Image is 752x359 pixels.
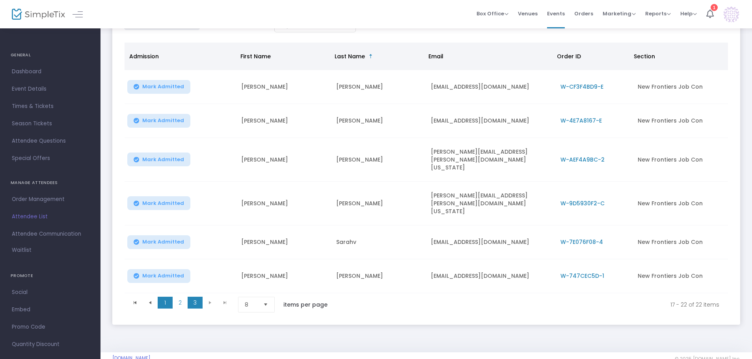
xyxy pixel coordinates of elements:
[426,225,555,259] td: [EMAIL_ADDRESS][DOMAIN_NAME]
[12,322,89,332] span: Promo Code
[143,297,158,309] span: Go to the previous page
[127,114,190,128] button: Mark Admitted
[547,4,565,24] span: Events
[634,52,655,60] span: Section
[331,104,426,138] td: [PERSON_NAME]
[633,70,728,104] td: New Frontiers Job Con
[12,136,89,146] span: Attendee Questions
[173,297,188,309] span: Page 2
[331,225,426,259] td: Sarahv
[127,80,190,94] button: Mark Admitted
[560,238,603,246] span: W-7E076F08-4
[12,229,89,239] span: Attendee Communication
[12,153,89,164] span: Special Offers
[633,104,728,138] td: New Frontiers Job Con
[633,182,728,225] td: New Frontiers Job Con
[331,138,426,182] td: [PERSON_NAME]
[12,246,32,254] span: Waitlist
[477,10,508,17] span: Box Office
[560,199,605,207] span: W-9D5930F2-C
[633,225,728,259] td: New Frontiers Job Con
[127,269,190,283] button: Mark Admitted
[331,70,426,104] td: [PERSON_NAME]
[12,287,89,298] span: Social
[12,212,89,222] span: Attendee List
[426,104,555,138] td: [EMAIL_ADDRESS][DOMAIN_NAME]
[132,299,138,306] span: Go to the first page
[142,200,184,206] span: Mark Admitted
[12,194,89,205] span: Order Management
[633,138,728,182] td: New Frontiers Job Con
[11,47,90,63] h4: GENERAL
[603,10,636,17] span: Marketing
[428,52,443,60] span: Email
[127,196,190,210] button: Mark Admitted
[331,182,426,225] td: [PERSON_NAME]
[645,10,671,17] span: Reports
[680,10,697,17] span: Help
[426,70,555,104] td: [EMAIL_ADDRESS][DOMAIN_NAME]
[560,156,605,164] span: W-AEF4A9BC-2
[236,225,331,259] td: [PERSON_NAME]
[142,239,184,245] span: Mark Admitted
[426,182,555,225] td: [PERSON_NAME][EMAIL_ADDRESS][PERSON_NAME][DOMAIN_NAME][US_STATE]
[560,83,603,91] span: W-CF3F4BD9-E
[560,117,602,125] span: W-4E7A8167-E
[147,299,153,306] span: Go to the previous page
[283,301,328,309] label: items per page
[236,182,331,225] td: [PERSON_NAME]
[368,53,374,60] span: Sortable
[129,52,159,60] span: Admission
[557,52,581,60] span: Order ID
[11,268,90,284] h4: PROMOTE
[236,70,331,104] td: [PERSON_NAME]
[711,4,718,11] div: 1
[12,67,89,77] span: Dashboard
[125,43,728,293] div: Data table
[518,4,538,24] span: Venues
[633,259,728,293] td: New Frontiers Job Con
[331,259,426,293] td: [PERSON_NAME]
[127,235,190,249] button: Mark Admitted
[11,175,90,191] h4: MANAGE ATTENDEES
[236,259,331,293] td: [PERSON_NAME]
[574,4,593,24] span: Orders
[142,84,184,90] span: Mark Admitted
[260,297,271,312] button: Select
[560,272,604,280] span: W-747CEC5D-1
[12,305,89,315] span: Embed
[158,297,173,309] span: Page 1
[344,297,719,312] kendo-pager-info: 17 - 22 of 22 items
[240,52,271,60] span: First Name
[142,273,184,279] span: Mark Admitted
[128,297,143,309] span: Go to the first page
[12,339,89,350] span: Quantity Discount
[142,117,184,124] span: Mark Admitted
[236,138,331,182] td: [PERSON_NAME]
[426,138,555,182] td: [PERSON_NAME][EMAIL_ADDRESS][PERSON_NAME][DOMAIN_NAME][US_STATE]
[426,259,555,293] td: [EMAIL_ADDRESS][DOMAIN_NAME]
[335,52,365,60] span: Last Name
[245,301,257,309] span: 8
[12,84,89,94] span: Event Details
[142,156,184,163] span: Mark Admitted
[188,297,203,309] span: Page 3
[127,153,190,166] button: Mark Admitted
[12,119,89,129] span: Season Tickets
[12,101,89,112] span: Times & Tickets
[236,104,331,138] td: [PERSON_NAME]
